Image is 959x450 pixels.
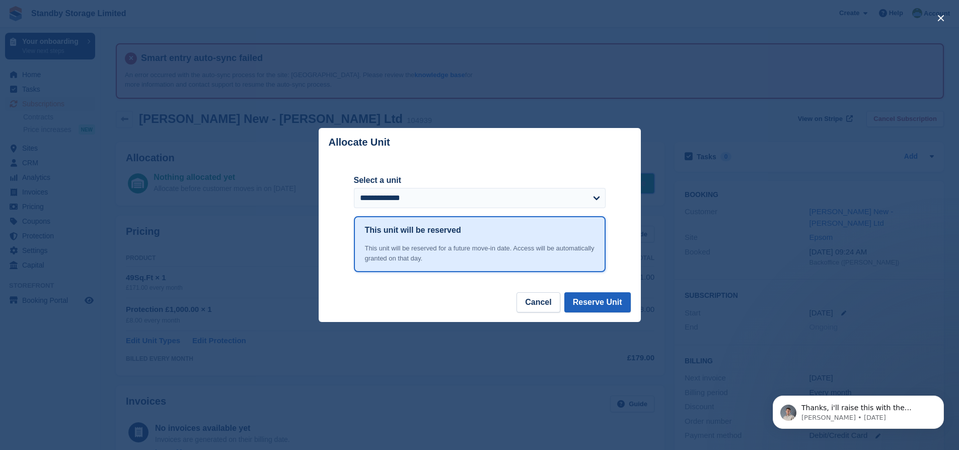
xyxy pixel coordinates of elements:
[329,137,390,148] p: Allocate Unit
[354,174,606,186] label: Select a unit
[365,224,461,236] h1: This unit will be reserved
[564,292,631,312] button: Reserve Unit
[365,243,595,263] div: This unit will be reserved for a future move-in date. Access will be automatically granted on tha...
[933,10,949,26] button: close
[517,292,560,312] button: Cancel
[758,374,959,445] iframe: Intercom notifications message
